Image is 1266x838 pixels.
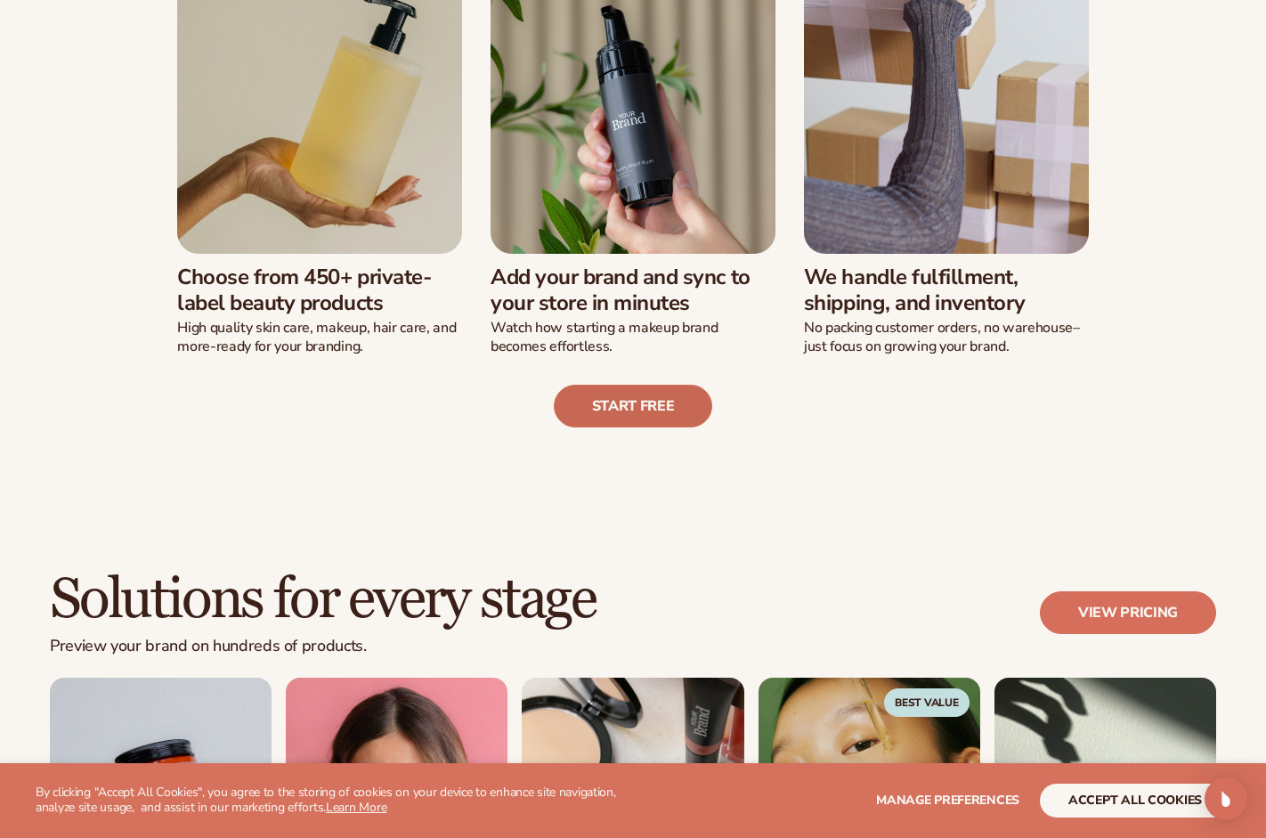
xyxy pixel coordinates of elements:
p: Watch how starting a makeup brand becomes effortless. [491,319,775,356]
a: Learn More [326,799,386,816]
h2: Solutions for every stage [50,570,596,630]
span: Best Value [884,688,970,717]
span: Manage preferences [876,792,1019,809]
p: Preview your brand on hundreds of products. [50,637,596,656]
button: accept all cookies [1040,784,1230,818]
p: High quality skin care, makeup, hair care, and more-ready for your branding. [177,319,462,356]
h3: We handle fulfillment, shipping, and inventory [804,264,1089,316]
p: By clicking "Accept All Cookies", you agree to the storing of cookies on your device to enhance s... [36,785,654,816]
a: Start free [554,385,713,427]
div: Open Intercom Messenger [1205,777,1247,820]
h3: Choose from 450+ private-label beauty products [177,264,462,316]
h3: Add your brand and sync to your store in minutes [491,264,775,316]
p: No packing customer orders, no warehouse–just focus on growing your brand. [804,319,1089,356]
a: View pricing [1040,591,1216,634]
button: Manage preferences [876,784,1019,818]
